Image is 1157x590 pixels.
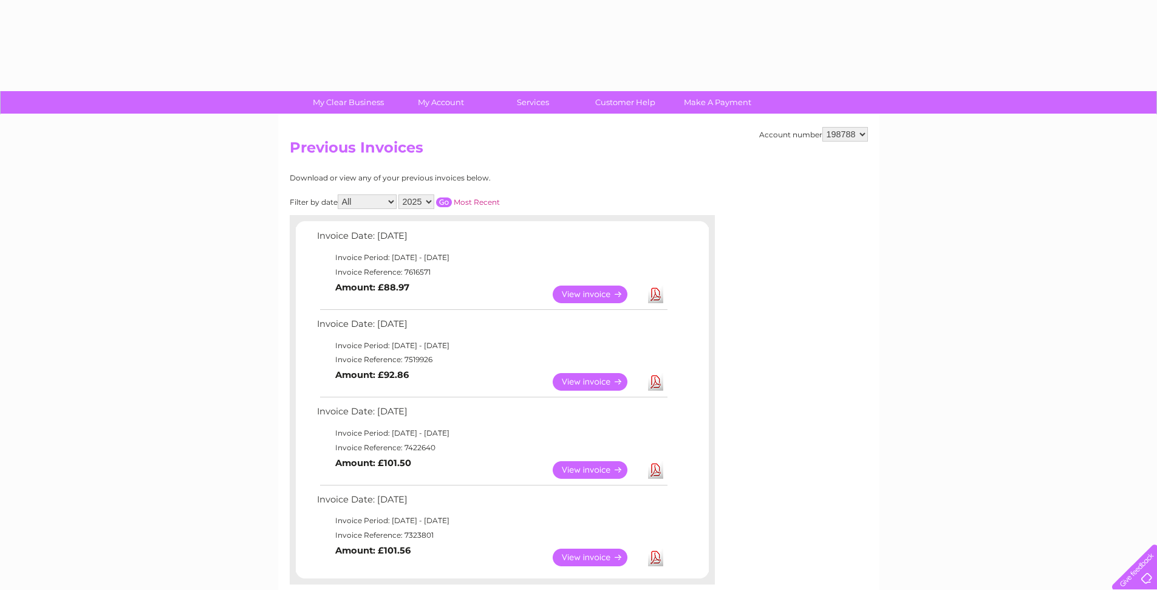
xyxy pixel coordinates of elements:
[290,139,868,162] h2: Previous Invoices
[553,373,642,391] a: View
[648,373,663,391] a: Download
[298,91,398,114] a: My Clear Business
[335,282,409,293] b: Amount: £88.97
[667,91,768,114] a: Make A Payment
[290,174,609,182] div: Download or view any of your previous invoices below.
[314,338,669,353] td: Invoice Period: [DATE] - [DATE]
[314,441,669,455] td: Invoice Reference: 7422640
[648,286,663,303] a: Download
[335,458,411,468] b: Amount: £101.50
[335,545,411,556] b: Amount: £101.56
[759,127,868,142] div: Account number
[335,369,409,380] b: Amount: £92.86
[314,250,669,265] td: Invoice Period: [DATE] - [DATE]
[314,528,669,543] td: Invoice Reference: 7323801
[314,513,669,528] td: Invoice Period: [DATE] - [DATE]
[553,549,642,566] a: View
[314,426,669,441] td: Invoice Period: [DATE] - [DATE]
[290,194,609,209] div: Filter by date
[553,286,642,303] a: View
[391,91,491,114] a: My Account
[314,352,669,367] td: Invoice Reference: 7519926
[314,265,669,280] td: Invoice Reference: 7616571
[314,228,669,250] td: Invoice Date: [DATE]
[575,91,675,114] a: Customer Help
[454,197,500,207] a: Most Recent
[314,316,669,338] td: Invoice Date: [DATE]
[314,403,669,426] td: Invoice Date: [DATE]
[483,91,583,114] a: Services
[648,549,663,566] a: Download
[314,492,669,514] td: Invoice Date: [DATE]
[553,461,642,479] a: View
[648,461,663,479] a: Download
